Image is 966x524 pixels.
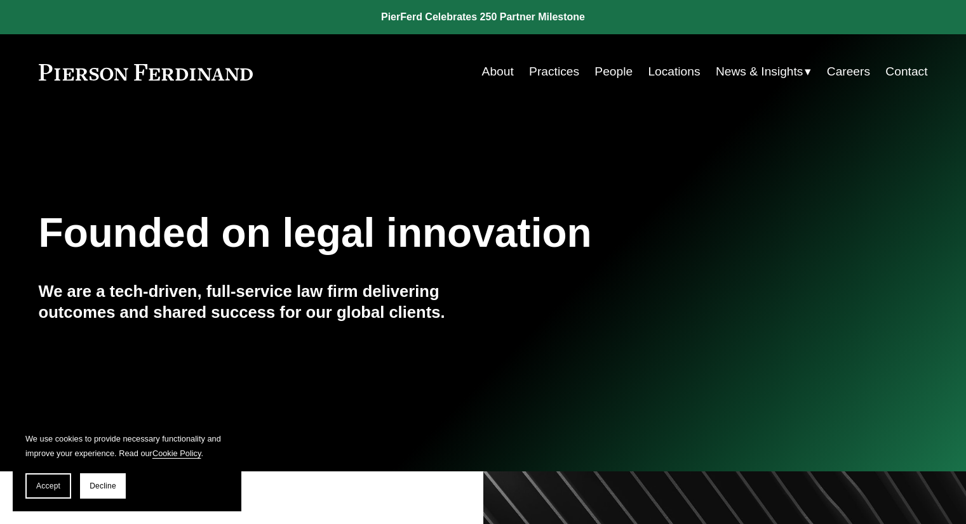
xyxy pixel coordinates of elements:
a: Practices [529,60,579,84]
button: Decline [80,473,126,499]
a: People [594,60,633,84]
p: We use cookies to provide necessary functionality and improve your experience. Read our . [25,431,229,461]
span: Accept [36,481,60,490]
span: News & Insights [716,61,803,83]
a: Contact [885,60,927,84]
a: Locations [648,60,700,84]
button: Accept [25,473,71,499]
section: Cookie banner [13,419,241,511]
a: About [482,60,514,84]
a: folder dropdown [716,60,812,84]
h1: Founded on legal innovation [39,210,780,256]
a: Careers [827,60,870,84]
a: Cookie Policy [152,449,201,458]
span: Decline [90,481,116,490]
h4: We are a tech-driven, full-service law firm delivering outcomes and shared success for our global... [39,281,483,322]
